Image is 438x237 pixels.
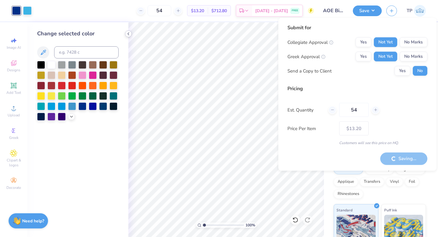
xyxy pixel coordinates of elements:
[386,177,403,186] div: Vinyl
[414,5,426,17] img: Tyler Plutchok
[9,135,19,140] span: Greek
[292,9,298,13] span: FREE
[318,5,348,17] input: Untitled Design
[287,140,427,146] div: Customers will see this price on HQ.
[287,24,427,31] div: Submit for
[6,90,21,95] span: Add Text
[287,125,335,132] label: Price Per Item
[336,207,353,213] span: Standard
[405,177,419,186] div: Foil
[407,5,426,17] a: TP
[3,158,24,168] span: Clipart & logos
[287,67,332,74] div: Send a Copy to Client
[148,5,171,16] input: – –
[211,8,227,14] span: $712.80
[7,68,20,73] span: Designs
[374,52,397,62] button: Not Yet
[395,66,410,76] button: Yes
[287,53,325,60] div: Greek Approval
[400,52,427,62] button: No Marks
[37,30,119,38] div: Change selected color
[360,177,384,186] div: Transfers
[191,8,204,14] span: $13.20
[287,85,427,92] div: Pricing
[384,207,397,213] span: Puff Ink
[356,52,371,62] button: Yes
[22,218,44,224] strong: Need help?
[245,222,255,228] span: 100 %
[374,37,397,47] button: Not Yet
[287,39,333,46] div: Collegiate Approval
[356,37,371,47] button: Yes
[6,185,21,190] span: Decorate
[339,103,369,117] input: – –
[407,7,412,14] span: TP
[413,66,427,76] button: No
[8,113,20,118] span: Upload
[54,46,119,58] input: e.g. 7428 c
[353,5,382,16] button: Save
[287,106,324,113] label: Est. Quantity
[7,45,21,50] span: Image AI
[255,8,288,14] span: [DATE] - [DATE]
[334,177,358,186] div: Applique
[400,37,427,47] button: No Marks
[334,189,363,199] div: Rhinestones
